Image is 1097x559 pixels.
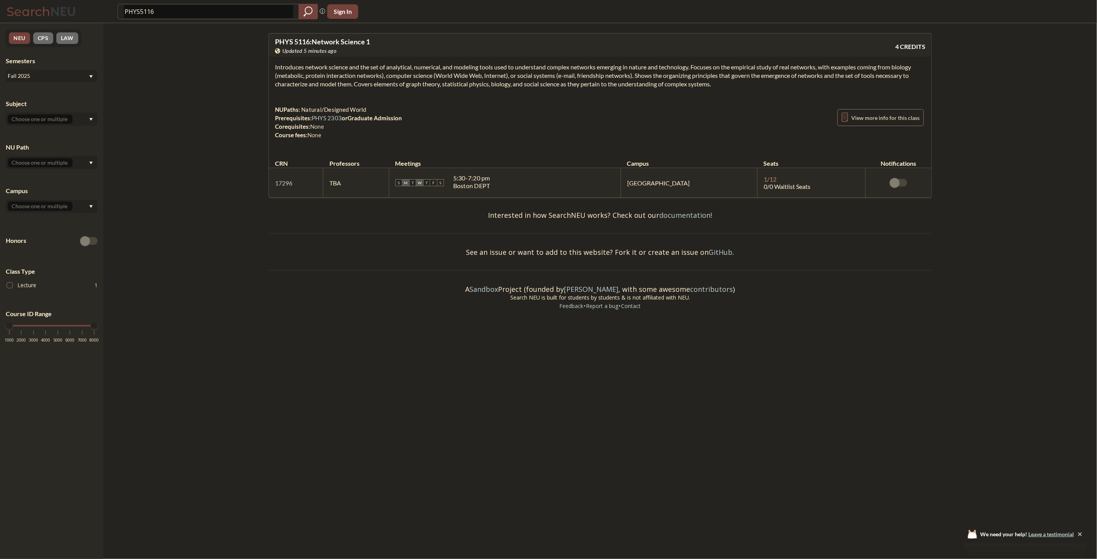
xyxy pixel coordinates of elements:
td: [GEOGRAPHIC_DATA] [621,168,758,198]
span: None [307,131,321,138]
div: NU Path [6,143,98,152]
svg: Dropdown arrow [89,118,93,121]
div: NUPaths: Prerequisites: or Graduate Admission Corequisites: Course fees: [275,105,402,139]
a: Sandbox [470,285,498,294]
div: Search NEU is built for students by students & is not affiliated with NEU. [268,293,932,302]
span: 4 CREDITS [895,42,925,51]
svg: Dropdown arrow [89,205,93,208]
div: 5:30 - 7:20 pm [453,174,490,182]
span: None [310,123,324,130]
span: 1 [95,281,98,290]
div: Interested in how SearchNEU works? Check out our [268,204,932,226]
a: [PERSON_NAME] [564,285,619,294]
th: Campus [621,152,758,168]
button: LAW [56,32,78,44]
th: Notifications [865,152,932,168]
span: S [437,179,444,186]
div: See an issue or want to add to this website? Fork it or create an issue on . [268,241,932,263]
p: Course ID Range [6,310,98,318]
a: Report a bug [586,302,619,310]
svg: magnifying glass [304,6,313,17]
span: 1 / 12 [764,175,776,183]
span: Updated 5 minutes ago [282,47,337,55]
svg: Dropdown arrow [89,162,93,165]
section: Introduces network science and the set of analytical, numerical, and modeling tools used to under... [275,63,925,88]
span: View more info for this class [851,113,920,123]
p: Honors [6,236,26,245]
button: NEU [9,32,30,44]
span: 2000 [17,338,26,342]
div: Subject [6,99,98,108]
span: 3000 [29,338,38,342]
a: documentation! [660,210,712,220]
span: 4000 [41,338,50,342]
div: magnifying glass [299,4,318,19]
span: Class Type [6,267,98,276]
div: Dropdown arrow [6,200,98,213]
th: Meetings [389,152,621,168]
label: Lecture [7,280,98,290]
span: 1000 [5,338,14,342]
span: PHYS 5116 : Network Science 1 [275,37,370,46]
div: Boston DEPT [453,182,490,190]
button: CPS [33,32,53,44]
span: 6000 [65,338,74,342]
a: GitHub [709,248,733,257]
input: Choose one or multiple [8,114,73,124]
span: T [423,179,430,186]
div: • • [268,302,932,322]
a: Feedback [559,302,584,310]
div: A Project (founded by , with some awesome ) [268,278,932,293]
span: 0/0 Waitlist Seats [764,183,810,190]
div: Fall 2025 [8,72,88,80]
td: TBA [323,168,389,198]
span: 7000 [78,338,87,342]
div: Semesters [6,57,98,65]
div: CRN [275,159,288,168]
div: Campus [6,187,98,195]
input: Choose one or multiple [8,158,73,167]
th: Professors [323,152,389,168]
span: S [395,179,402,186]
a: Leave a testimonial [1028,531,1074,537]
span: F [430,179,437,186]
svg: Dropdown arrow [89,75,93,78]
span: M [402,179,409,186]
a: 17296 [275,179,292,187]
a: PHYS 2303 [312,114,342,121]
input: Class, professor, course number, "phrase" [124,5,293,18]
a: Contact [621,302,641,310]
span: T [409,179,416,186]
th: Seats [758,152,866,168]
input: Choose one or multiple [8,202,73,211]
div: Fall 2025Dropdown arrow [6,70,98,82]
button: Sign In [327,4,358,19]
a: contributors [690,285,733,294]
div: Dropdown arrow [6,156,98,169]
span: Natural/Designed World [300,106,366,113]
span: W [416,179,423,186]
span: 5000 [53,338,62,342]
span: We need your help! [980,532,1074,537]
span: 8000 [89,338,99,342]
div: Dropdown arrow [6,113,98,126]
